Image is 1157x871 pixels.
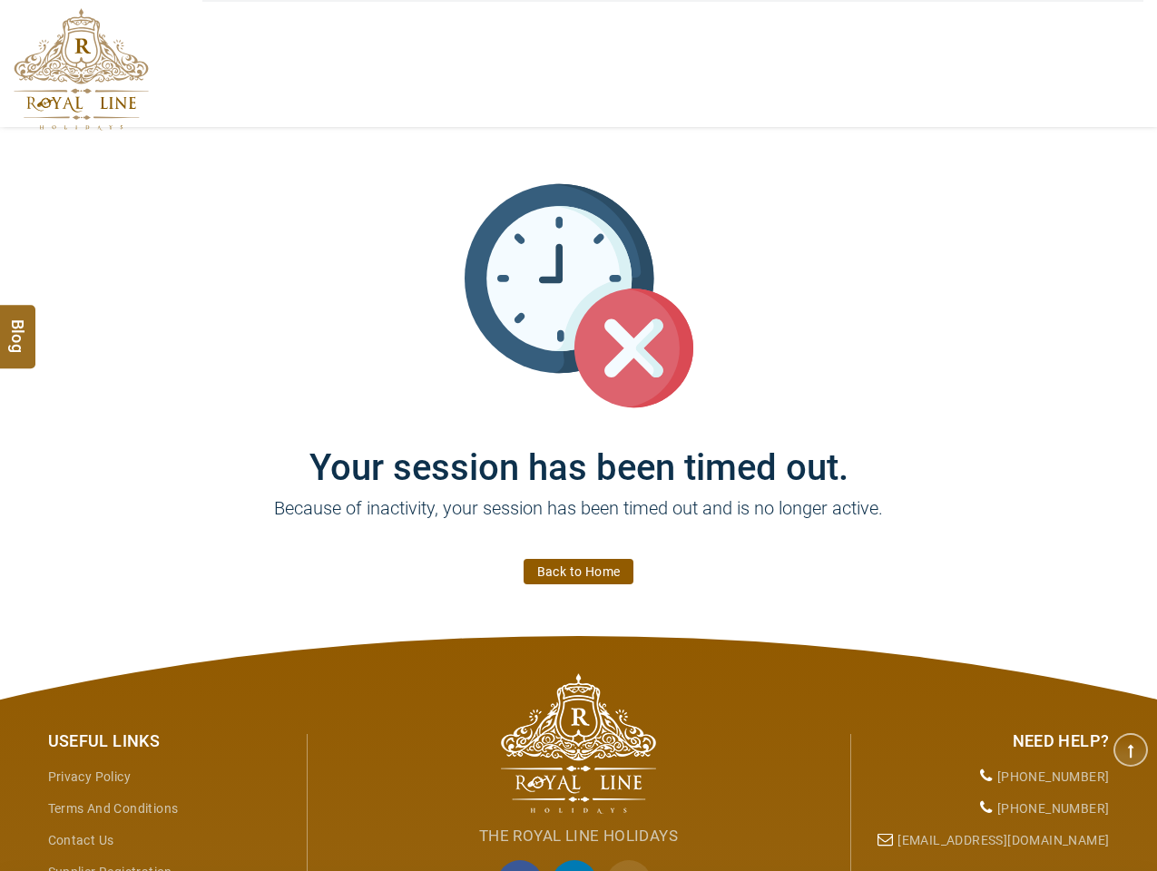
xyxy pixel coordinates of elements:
a: Terms and Conditions [48,801,179,816]
a: Privacy Policy [48,769,132,784]
img: The Royal Line Holidays [14,8,149,131]
a: Contact Us [48,833,114,847]
span: Blog [6,319,30,335]
img: The Royal Line Holidays [501,673,656,814]
div: Need Help? [865,729,1110,753]
div: Useful Links [48,729,293,753]
p: Because of inactivity, your session has been timed out and is no longer active. [34,494,1123,549]
li: [PHONE_NUMBER] [865,761,1110,793]
span: The Royal Line Holidays [479,827,678,845]
img: session_time_out.svg [465,181,693,410]
a: [EMAIL_ADDRESS][DOMAIN_NAME] [897,833,1109,847]
li: [PHONE_NUMBER] [865,793,1110,825]
a: Back to Home [524,559,634,584]
h1: Your session has been timed out. [34,410,1123,489]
